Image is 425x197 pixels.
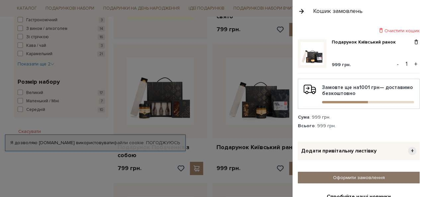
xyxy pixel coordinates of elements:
button: + [412,59,420,69]
strong: Сума [298,114,309,120]
span: 999 грн. [332,62,351,67]
a: Оформити замовлення [298,172,420,183]
a: Подарунок Київський ранок [332,39,401,45]
span: Додати привітальну листівку [301,148,377,154]
strong: Всього [298,123,315,129]
button: - [394,59,401,69]
span: + [408,147,416,155]
div: Замовте ще на — доставимо безкоштовно [303,84,414,103]
b: 1001 грн [359,84,380,90]
div: : 999 грн. [298,114,420,120]
div: Кошик замовлень [313,7,363,15]
div: Очистити кошик [298,28,420,34]
div: : 999 грн. [298,123,420,129]
img: Подарунок Київський ранок [300,42,324,65]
